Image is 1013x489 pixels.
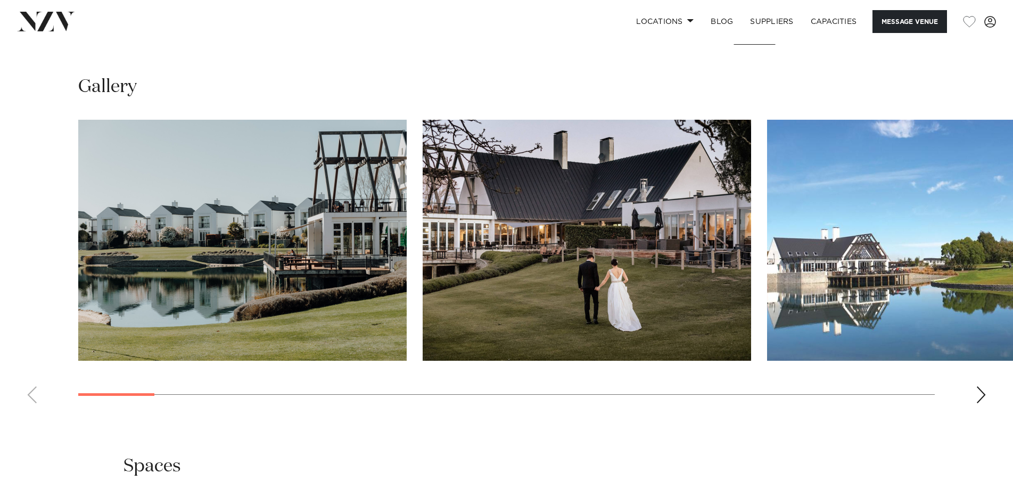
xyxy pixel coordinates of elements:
a: BLOG [702,10,742,33]
img: nzv-logo.png [17,12,75,31]
swiper-slide: 1 / 28 [78,120,407,361]
h2: Gallery [78,75,137,99]
swiper-slide: 2 / 28 [423,120,751,361]
a: Locations [628,10,702,33]
h2: Spaces [123,454,181,478]
a: Capacities [802,10,866,33]
a: SUPPLIERS [742,10,802,33]
button: Message Venue [872,10,947,33]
